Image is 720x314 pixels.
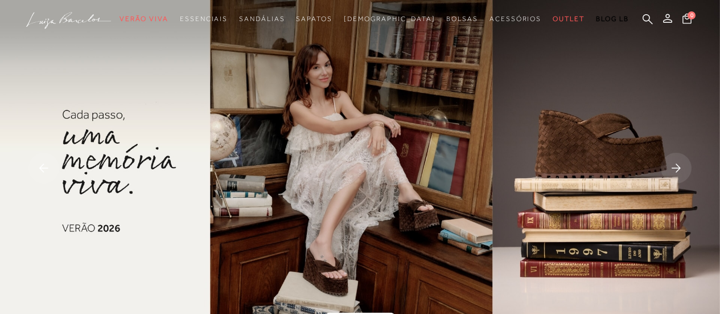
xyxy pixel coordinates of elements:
span: Bolsas [446,15,478,23]
a: noSubCategoriesText [180,9,228,30]
span: Verão Viva [120,15,168,23]
span: Sandálias [239,15,285,23]
a: BLOG LB [596,9,629,30]
a: noSubCategoriesText [120,9,168,30]
a: noSubCategoriesText [239,9,285,30]
a: noSubCategoriesText [344,9,435,30]
span: BLOG LB [596,15,629,23]
span: Outlet [553,15,585,23]
a: noSubCategoriesText [446,9,478,30]
span: [DEMOGRAPHIC_DATA] [344,15,435,23]
span: 0 [688,11,696,19]
span: Essenciais [180,15,228,23]
span: Sapatos [296,15,332,23]
a: noSubCategoriesText [553,9,585,30]
span: Acessórios [489,15,541,23]
a: noSubCategoriesText [296,9,332,30]
a: noSubCategoriesText [489,9,541,30]
button: 0 [679,13,695,28]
